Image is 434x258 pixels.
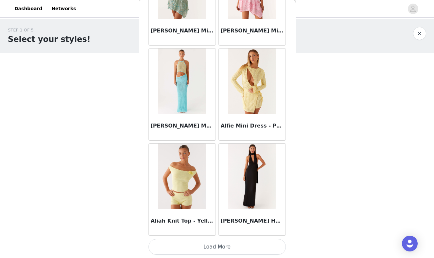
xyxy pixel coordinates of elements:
[158,144,206,209] img: Aliah Knit Top - Yellow
[221,122,284,130] h3: Alfie Mini Dress - Pastel Yellow
[47,1,80,16] a: Networks
[8,27,91,33] div: STEP 1 OF 5
[402,236,418,251] div: Open Intercom Messenger
[148,239,286,255] button: Load More
[228,49,276,114] img: Alfie Mini Dress - Pastel Yellow
[158,49,206,114] img: Alexia Knit Maxi Dress - Multi
[8,33,91,45] h1: Select your styles!
[151,122,214,130] h3: [PERSON_NAME] Maxi Dress - Multi
[221,27,284,35] h3: [PERSON_NAME] Mini Dress - Pink
[10,1,46,16] a: Dashboard
[410,4,416,14] div: avatar
[228,144,276,209] img: Alicia Satin Halter Maxi Dress - Black
[221,217,284,225] h3: [PERSON_NAME] Halter Maxi Dress - Black
[151,27,214,35] h3: [PERSON_NAME] Mini Dress - Mint
[151,217,214,225] h3: Aliah Knit Top - Yellow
